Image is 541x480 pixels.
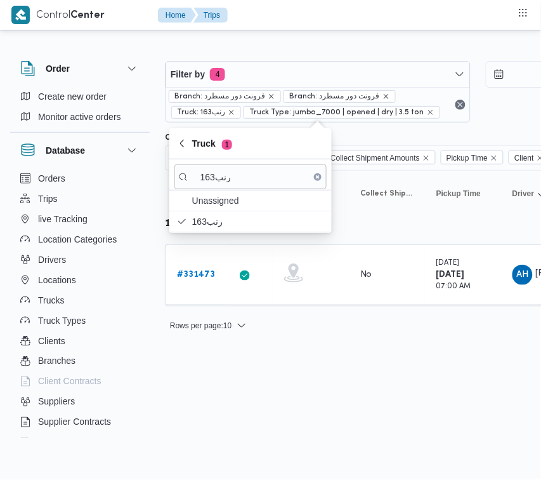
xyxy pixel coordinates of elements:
[38,252,66,267] span: Drivers
[15,270,145,290] button: Locations
[38,354,75,369] span: Branches
[38,394,75,410] span: Suppliers
[10,86,150,132] div: Order
[446,151,488,165] span: Pickup Time
[177,107,225,118] span: Truck: رنب163
[15,392,145,412] button: Suppliers
[15,351,145,371] button: Branches
[38,89,107,104] span: Create new order
[70,11,105,20] b: Center
[165,318,252,333] button: Rows per page:10
[192,136,232,151] span: Truck
[174,164,327,189] input: search filters
[210,68,225,81] span: 4 active filters
[38,211,88,227] span: live Tracking
[490,154,498,162] button: Remove Pickup Time from selection in this group
[15,331,145,351] button: Clients
[38,435,70,450] span: Devices
[15,107,145,127] button: Monitor active orders
[360,189,414,199] span: Collect Shipment Amounts
[15,290,145,310] button: Trucks
[436,283,471,290] small: 07:00 AM
[325,150,436,164] span: Collect Shipment Amounts
[46,143,85,158] h3: Database
[284,90,396,103] span: Branch: فرونت دور مسطرد
[436,270,465,279] b: [DATE]
[174,91,265,102] span: Branch: فرونت دور مسطرد
[436,260,460,267] small: [DATE]
[11,6,30,24] img: X8yXhbKr1z7QwAAAABJRU5ErkJggg==
[222,140,232,150] span: 1
[268,93,275,100] button: remove selected entity
[169,128,332,159] button: Truck1
[170,318,231,333] span: Rows per page : 10
[15,168,145,189] button: Orders
[15,229,145,250] button: Location Categories
[15,412,145,432] button: Supplier Contracts
[517,265,529,285] span: AH
[38,171,65,186] span: Orders
[169,90,281,103] span: Branch: فرونت دور مسطرد
[360,269,372,281] div: No
[249,107,424,118] span: Truck Type: jumbo_7000 | opened | dry | 3.5 ton
[436,189,481,199] span: Pickup Time
[15,371,145,392] button: Client Contracts
[441,150,504,164] span: Pickup Time
[38,313,86,328] span: Truck Types
[15,189,145,209] button: Trips
[177,270,215,279] b: # 331473
[171,67,205,82] span: Filter by
[171,106,241,119] span: Truck: رنب163
[192,193,324,208] span: Unassigned
[427,109,434,116] button: remove selected entity
[158,8,196,23] button: Home
[38,232,117,247] span: Location Categories
[38,374,101,389] span: Client Contracts
[38,272,76,288] span: Locations
[38,191,58,206] span: Trips
[15,86,145,107] button: Create new order
[38,293,64,308] span: Trucks
[15,209,145,229] button: live Tracking
[15,250,145,270] button: Drivers
[453,97,468,112] button: Remove
[422,154,430,162] button: Remove Collect Shipment Amounts from selection in this group
[166,62,470,87] button: Filter by4 active filters
[192,214,324,229] span: رنب163
[314,173,322,181] button: Clear input
[244,106,440,119] span: Truck Type: jumbo_7000 | opened | dry | 3.5 ton
[193,8,228,23] button: Trips
[512,265,533,285] div: Abadalnaba HIshm Abadah HIshm Hnadaoa
[46,61,70,76] h3: Order
[38,415,111,430] span: Supplier Contracts
[20,143,140,158] button: Database
[177,267,215,283] a: #331473
[38,109,121,124] span: Monitor active orders
[382,93,390,100] button: remove selected entity
[15,432,145,453] button: Devices
[512,189,535,199] span: Driver; Sorted in descending order
[165,219,201,229] b: رنب163
[10,168,150,443] div: Database
[289,91,380,102] span: Branch: فرونت دور مسطرد
[15,310,145,331] button: Truck Types
[330,151,420,165] span: Collect Shipment Amounts
[431,183,495,204] button: Pickup Time
[20,61,140,76] button: Order
[228,109,235,116] button: remove selected entity
[165,133,197,143] label: Columns
[514,151,534,165] span: Client
[38,333,65,349] span: Clients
